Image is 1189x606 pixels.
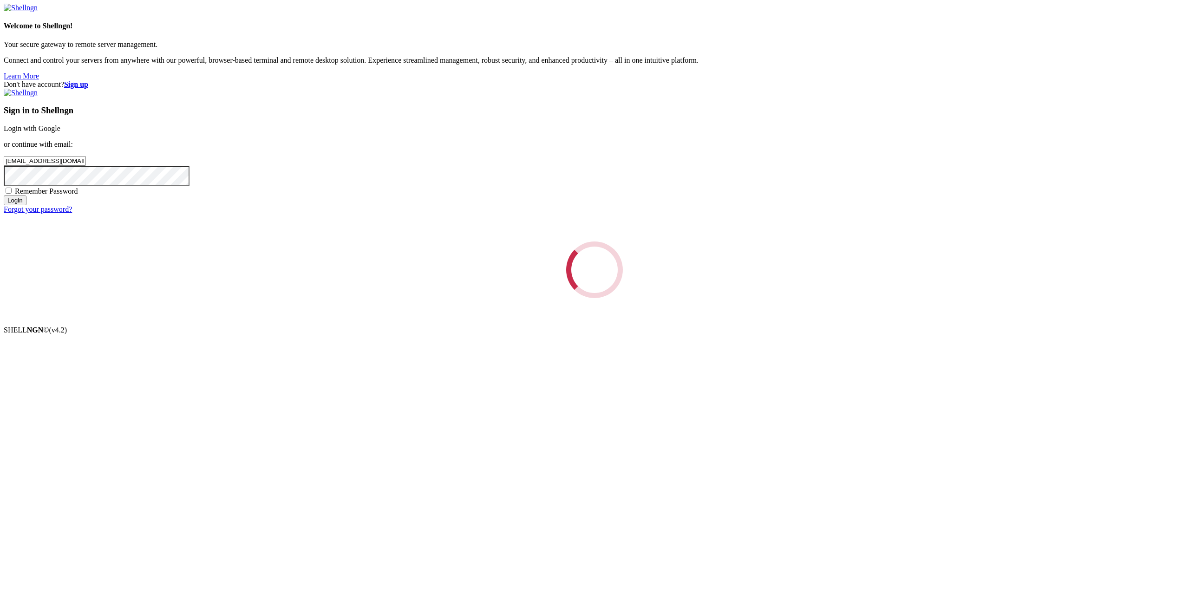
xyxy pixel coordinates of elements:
div: Loading... [556,232,633,308]
input: Email address [4,156,86,166]
h4: Welcome to Shellngn! [4,22,1185,30]
img: Shellngn [4,89,38,97]
input: Remember Password [6,188,12,194]
img: Shellngn [4,4,38,12]
p: or continue with email: [4,140,1185,149]
input: Login [4,195,26,205]
div: Don't have account? [4,80,1185,89]
p: Connect and control your servers from anywhere with our powerful, browser-based terminal and remo... [4,56,1185,65]
p: Your secure gateway to remote server management. [4,40,1185,49]
span: Remember Password [15,187,78,195]
h3: Sign in to Shellngn [4,105,1185,116]
a: Sign up [64,80,88,88]
b: NGN [27,326,44,334]
span: 4.2.0 [49,326,67,334]
a: Learn More [4,72,39,80]
a: Forgot your password? [4,205,72,213]
a: Login with Google [4,124,60,132]
span: SHELL © [4,326,67,334]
